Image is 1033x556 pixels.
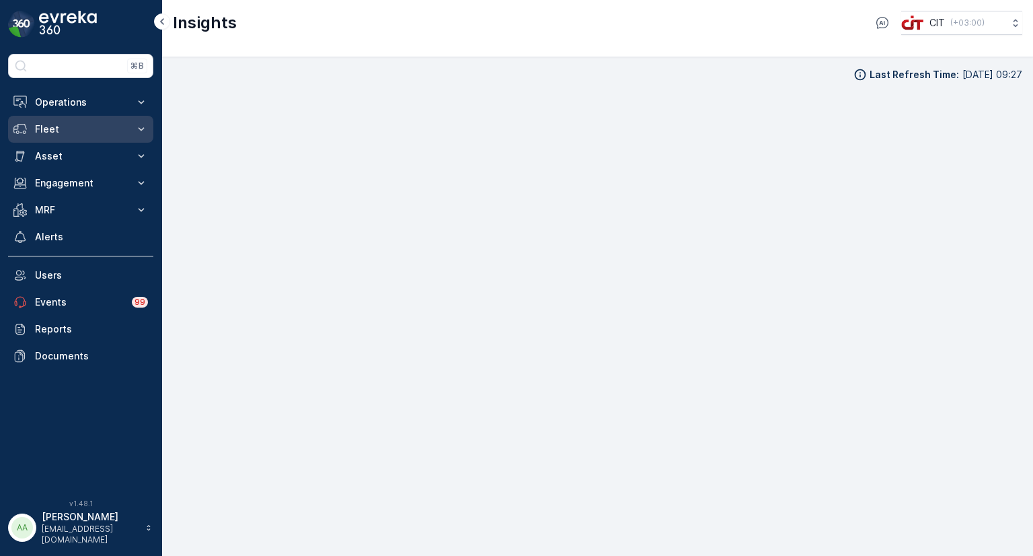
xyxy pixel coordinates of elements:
p: Asset [35,149,126,163]
p: Reports [35,322,148,336]
a: Reports [8,316,153,343]
p: Documents [35,349,148,363]
p: [EMAIL_ADDRESS][DOMAIN_NAME] [42,524,139,545]
p: Users [35,269,148,282]
button: Fleet [8,116,153,143]
a: Documents [8,343,153,370]
p: Alerts [35,230,148,244]
p: [DATE] 09:27 [962,68,1022,81]
button: Engagement [8,170,153,197]
p: Engagement [35,176,126,190]
p: 99 [135,297,145,308]
p: Events [35,296,124,309]
button: Operations [8,89,153,116]
p: Fleet [35,123,126,136]
img: logo [8,11,35,38]
button: MRF [8,197,153,223]
div: AA [11,517,33,538]
button: CIT(+03:00) [901,11,1022,35]
p: ( +03:00 ) [950,18,985,28]
span: v 1.48.1 [8,499,153,508]
p: CIT [929,16,945,30]
a: Events99 [8,289,153,316]
p: MRF [35,203,126,217]
a: Users [8,262,153,289]
img: logo_dark-DEwI_e13.png [39,11,97,38]
p: Last Refresh Time : [870,68,959,81]
img: cit-logo_pOk6rL0.png [901,15,924,30]
button: AA[PERSON_NAME][EMAIL_ADDRESS][DOMAIN_NAME] [8,510,153,545]
p: Insights [173,12,237,34]
button: Asset [8,143,153,170]
p: ⌘B [130,61,144,71]
a: Alerts [8,223,153,250]
p: [PERSON_NAME] [42,510,139,524]
p: Operations [35,96,126,109]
